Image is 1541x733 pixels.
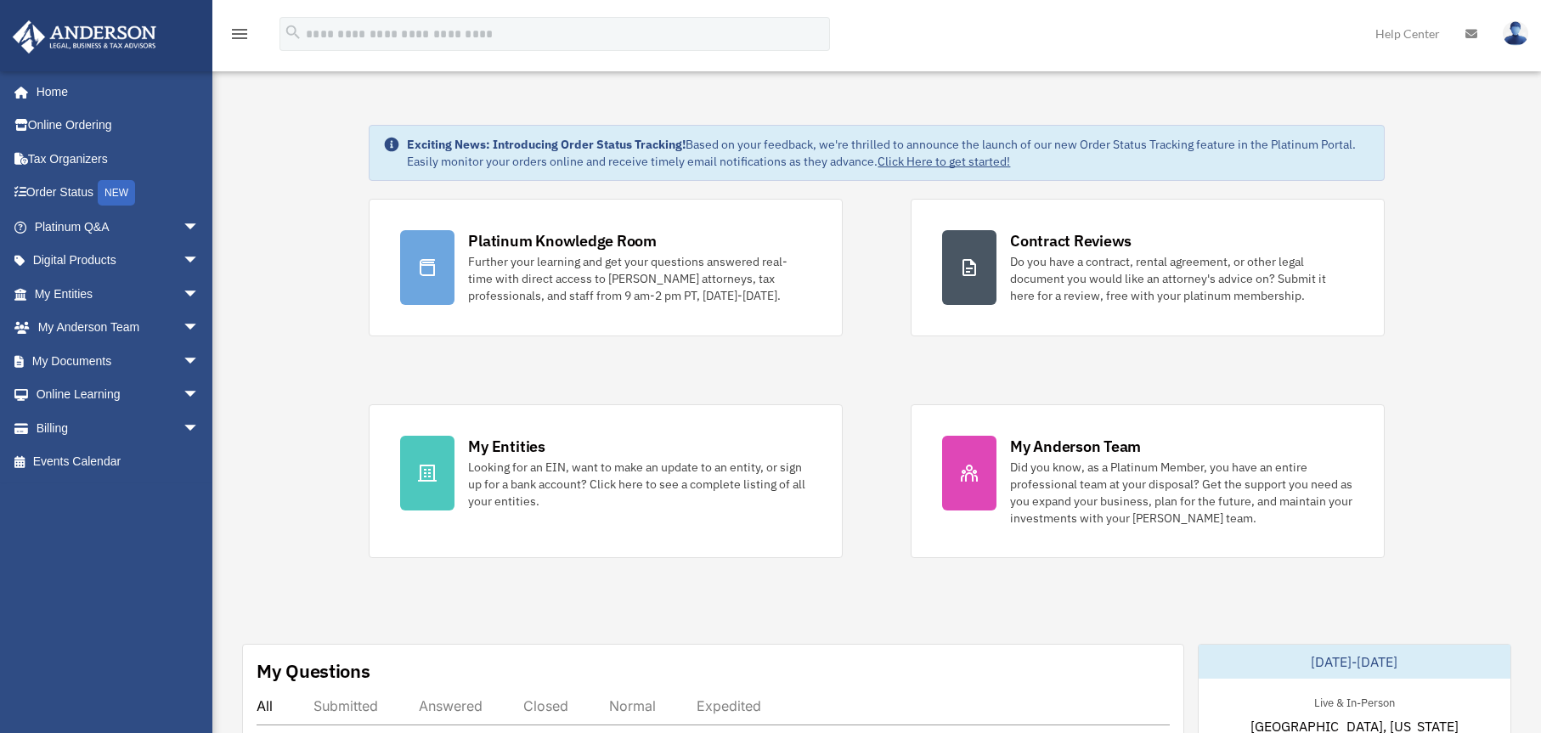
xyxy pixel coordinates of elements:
[183,210,217,245] span: arrow_drop_down
[257,658,370,684] div: My Questions
[468,230,657,251] div: Platinum Knowledge Room
[468,253,811,304] div: Further your learning and get your questions answered real-time with direct access to [PERSON_NAM...
[1010,253,1353,304] div: Do you have a contract, rental agreement, or other legal document you would like an attorney's ad...
[468,459,811,510] div: Looking for an EIN, want to make an update to an entity, or sign up for a bank account? Click her...
[911,199,1385,336] a: Contract Reviews Do you have a contract, rental agreement, or other legal document you would like...
[1503,21,1528,46] img: User Pic
[8,20,161,54] img: Anderson Advisors Platinum Portal
[12,109,225,143] a: Online Ordering
[878,154,1010,169] a: Click Here to get started!
[911,404,1385,558] a: My Anderson Team Did you know, as a Platinum Member, you have an entire professional team at your...
[12,344,225,378] a: My Documentsarrow_drop_down
[12,378,225,412] a: Online Learningarrow_drop_down
[229,24,250,44] i: menu
[12,411,225,445] a: Billingarrow_drop_down
[1199,645,1511,679] div: [DATE]-[DATE]
[1010,230,1132,251] div: Contract Reviews
[98,180,135,206] div: NEW
[229,30,250,44] a: menu
[369,199,843,336] a: Platinum Knowledge Room Further your learning and get your questions answered real-time with dire...
[183,378,217,413] span: arrow_drop_down
[183,411,217,446] span: arrow_drop_down
[12,277,225,311] a: My Entitiesarrow_drop_down
[12,311,225,345] a: My Anderson Teamarrow_drop_down
[12,244,225,278] a: Digital Productsarrow_drop_down
[697,697,761,714] div: Expedited
[12,142,225,176] a: Tax Organizers
[12,445,225,479] a: Events Calendar
[12,210,225,244] a: Platinum Q&Aarrow_drop_down
[1010,436,1141,457] div: My Anderson Team
[523,697,568,714] div: Closed
[284,23,302,42] i: search
[183,244,217,279] span: arrow_drop_down
[12,75,217,109] a: Home
[1301,692,1408,710] div: Live & In-Person
[12,176,225,211] a: Order StatusNEW
[419,697,483,714] div: Answered
[313,697,378,714] div: Submitted
[407,137,686,152] strong: Exciting News: Introducing Order Status Tracking!
[183,344,217,379] span: arrow_drop_down
[1010,459,1353,527] div: Did you know, as a Platinum Member, you have an entire professional team at your disposal? Get th...
[407,136,1369,170] div: Based on your feedback, we're thrilled to announce the launch of our new Order Status Tracking fe...
[468,436,545,457] div: My Entities
[183,311,217,346] span: arrow_drop_down
[257,697,273,714] div: All
[369,404,843,558] a: My Entities Looking for an EIN, want to make an update to an entity, or sign up for a bank accoun...
[609,697,656,714] div: Normal
[183,277,217,312] span: arrow_drop_down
